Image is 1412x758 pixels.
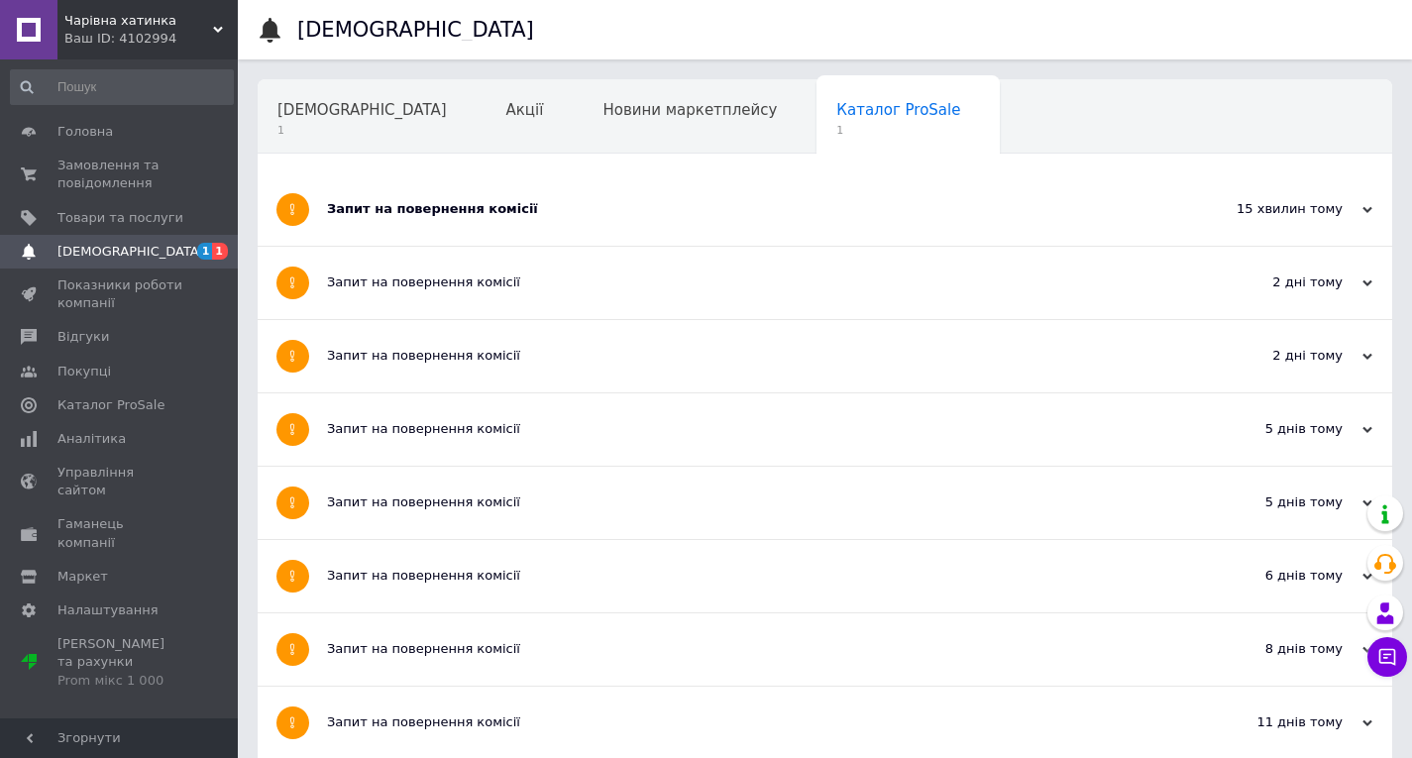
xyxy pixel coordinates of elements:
[327,567,1174,585] div: Запит на повернення комісії
[64,30,238,48] div: Ваш ID: 4102994
[836,101,960,119] span: Каталог ProSale
[327,273,1174,291] div: Запит на повернення комісії
[1174,713,1372,731] div: 11 днів тому
[57,123,113,141] span: Головна
[197,243,213,260] span: 1
[57,430,126,448] span: Аналітика
[1174,640,1372,658] div: 8 днів тому
[57,276,183,312] span: Показники роботи компанії
[602,101,777,119] span: Новини маркетплейсу
[57,243,204,261] span: [DEMOGRAPHIC_DATA]
[57,601,159,619] span: Налаштування
[327,200,1174,218] div: Запит на повернення комісії
[57,635,183,690] span: [PERSON_NAME] та рахунки
[57,515,183,551] span: Гаманець компанії
[57,568,108,586] span: Маркет
[1367,637,1407,677] button: Чат з покупцем
[277,101,447,119] span: [DEMOGRAPHIC_DATA]
[1174,200,1372,218] div: 15 хвилин тому
[57,363,111,380] span: Покупці
[57,672,183,690] div: Prom мікс 1 000
[327,420,1174,438] div: Запит на повернення комісії
[57,209,183,227] span: Товари та послуги
[1174,347,1372,365] div: 2 дні тому
[1174,567,1372,585] div: 6 днів тому
[327,347,1174,365] div: Запит на повернення комісії
[57,464,183,499] span: Управління сайтом
[212,243,228,260] span: 1
[506,101,544,119] span: Акції
[57,396,164,414] span: Каталог ProSale
[57,157,183,192] span: Замовлення та повідомлення
[327,713,1174,731] div: Запит на повернення комісії
[1174,273,1372,291] div: 2 дні тому
[1174,493,1372,511] div: 5 днів тому
[10,69,234,105] input: Пошук
[327,493,1174,511] div: Запит на повернення комісії
[57,328,109,346] span: Відгуки
[327,640,1174,658] div: Запит на повернення комісії
[64,12,213,30] span: Чарівна хатинка
[297,18,534,42] h1: [DEMOGRAPHIC_DATA]
[277,123,447,138] span: 1
[1174,420,1372,438] div: 5 днів тому
[836,123,960,138] span: 1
